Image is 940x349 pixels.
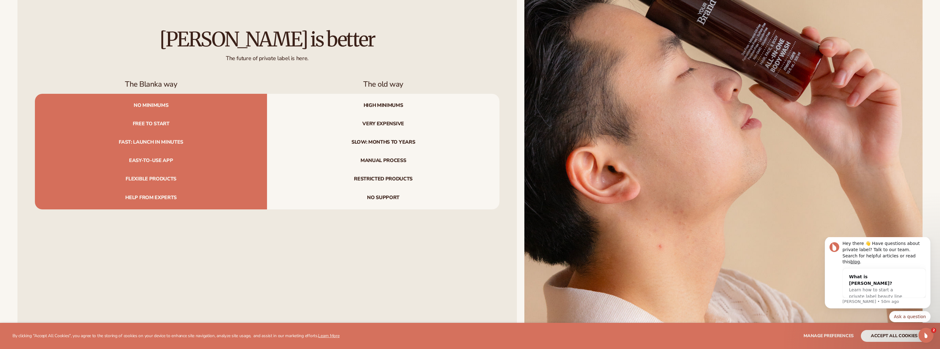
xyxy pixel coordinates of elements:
[267,170,499,188] span: Restricted products
[27,31,98,74] div: What is [PERSON_NAME]?Learn how to start a private label beauty line with [PERSON_NAME]
[35,189,267,209] span: Help from experts
[27,3,111,60] div: Message content
[35,94,267,115] span: No minimums
[12,333,340,339] p: By clicking "Accept All Cookies", you agree to the storing of cookies on your device to enhance s...
[35,133,267,151] span: Fast: launch in minutes
[267,189,499,209] span: No support
[35,151,267,170] span: Easy-to-use app
[34,50,87,68] span: Learn how to start a private label beauty line with [PERSON_NAME]
[804,330,854,342] button: Manage preferences
[35,22,45,27] a: blog
[318,333,339,339] a: Learn More
[267,80,499,89] h3: The old way
[861,330,928,342] button: accept all cookies
[267,151,499,170] span: Manual process
[815,237,940,326] iframe: Intercom notifications message
[27,3,111,28] div: Hey there 👋 Have questions about private label? Talk to our team. Search for helpful articles or ...
[35,115,267,133] span: Free to start
[919,328,933,343] iframe: Intercom live chat
[267,115,499,133] span: Very expensive
[35,80,267,89] h3: The Blanka way
[14,5,24,15] img: Profile image for Lee
[27,62,111,67] p: Message from Lee, sent 50m ago
[267,133,499,151] span: Slow: months to years
[35,50,499,62] div: The future of private label is here.
[34,36,92,50] div: What is [PERSON_NAME]?
[804,333,854,339] span: Manage preferences
[35,29,499,50] h2: [PERSON_NAME] is better
[35,170,267,188] span: Flexible products
[267,94,499,115] span: High minimums
[9,74,115,85] div: Quick reply options
[74,74,115,85] button: Quick reply: Ask a question
[931,328,936,333] span: 2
